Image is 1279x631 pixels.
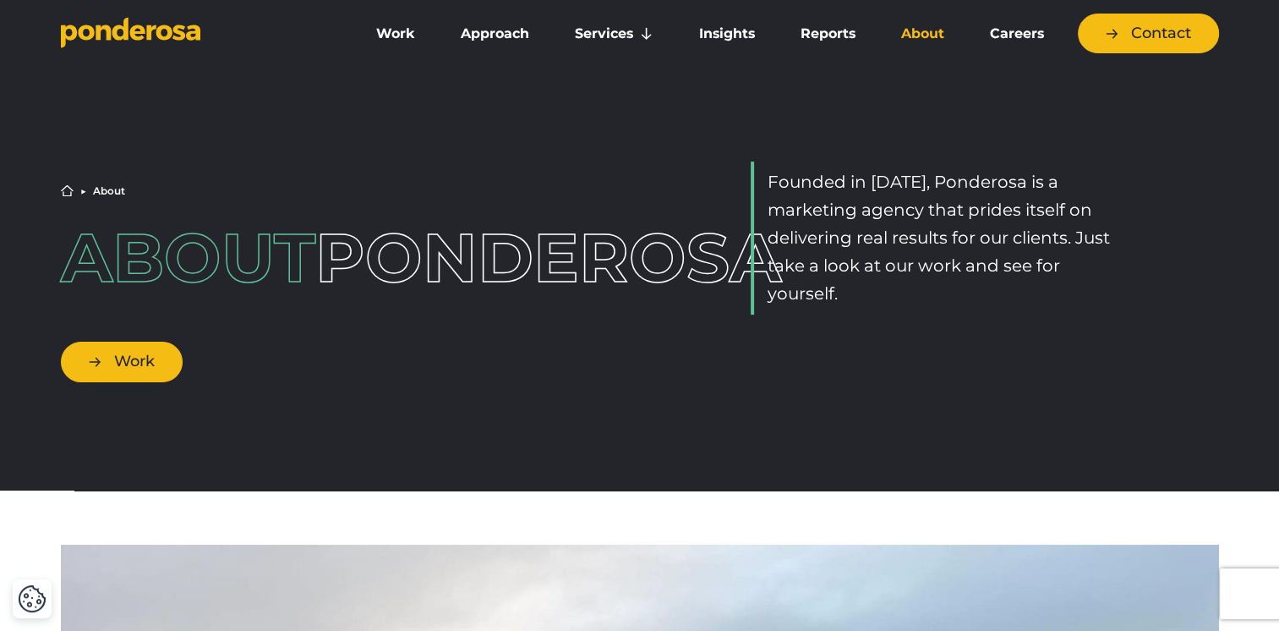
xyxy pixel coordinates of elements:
[1078,14,1219,53] a: Contact
[18,584,46,613] img: Revisit consent button
[441,16,549,52] a: Approach
[61,217,315,299] span: About
[970,16,1063,52] a: Careers
[768,168,1120,308] p: Founded in [DATE], Ponderosa is a marketing agency that prides itself on delivering real results ...
[882,16,964,52] a: About
[80,186,86,196] li: ▶︎
[18,584,46,613] button: Cookie Settings
[61,17,331,51] a: Go to homepage
[679,16,773,52] a: Insights
[93,186,125,196] li: About
[357,16,435,52] a: Work
[781,16,875,52] a: Reports
[61,224,528,292] h1: Ponderosa
[61,184,74,197] a: Home
[61,342,183,381] a: Work
[555,16,672,52] a: Services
